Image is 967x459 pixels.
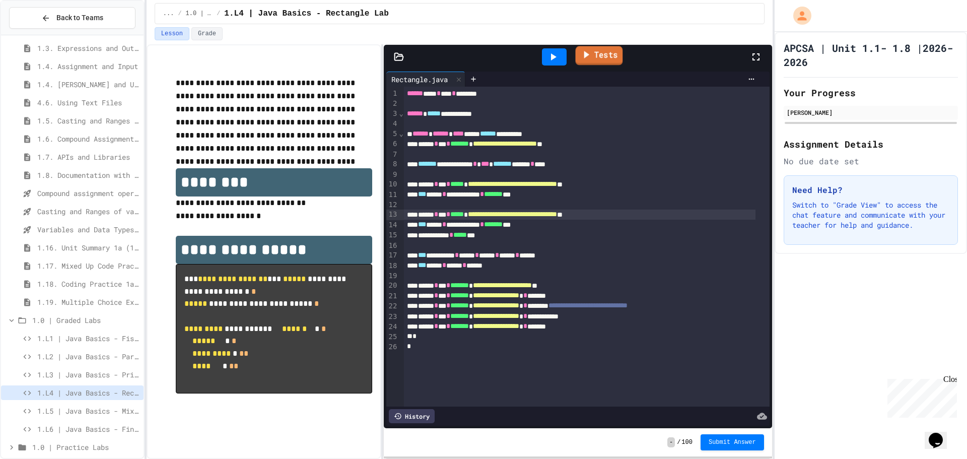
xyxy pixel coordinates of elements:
span: Fold line [398,109,403,117]
div: 14 [386,220,399,230]
span: Submit Answer [709,438,756,446]
div: 10 [386,179,399,189]
span: 100 [681,438,693,446]
h2: Your Progress [784,86,958,100]
button: Lesson [155,27,189,40]
span: 1.L5 | Java Basics - Mixed Number Lab [37,406,140,416]
span: 1.L4 | Java Basics - Rectangle Lab [224,8,388,20]
span: Back to Teams [56,13,103,23]
p: Switch to "Grade View" to access the chat feature and communicate with your teacher for help and ... [792,200,949,230]
span: 1.3. Expressions and Output [New] [37,43,140,53]
span: 1.4. Assignment and Input [37,61,140,72]
span: 1.L2 | Java Basics - Paragraphs Lab [37,351,140,362]
div: 4 [386,119,399,129]
div: History [389,409,435,423]
span: Compound assignment operators - Quiz [37,188,140,199]
span: 1.0 | Graded Labs [32,315,140,325]
div: 18 [386,261,399,271]
span: 1.8. Documentation with Comments and Preconditions [37,170,140,180]
div: 15 [386,230,399,240]
div: 23 [386,312,399,322]
div: 22 [386,301,399,311]
span: / [178,10,181,18]
div: 6 [386,139,399,149]
iframe: chat widget [925,419,957,449]
span: 1.16. Unit Summary 1a (1.1-1.6) [37,242,140,253]
div: 1 [386,89,399,99]
div: 8 [386,159,399,169]
div: 11 [386,190,399,200]
div: 21 [386,291,399,301]
span: 1.18. Coding Practice 1a (1.1-1.6) [37,279,140,289]
span: 1.0 | Practice Labs [32,442,140,452]
h3: Need Help? [792,184,949,196]
div: 5 [386,129,399,139]
span: - [667,437,675,447]
span: 4.6. Using Text Files [37,97,140,108]
div: No due date set [784,155,958,167]
span: 1.L1 | Java Basics - Fish Lab [37,333,140,344]
span: Fold line [398,129,403,138]
div: 12 [386,200,399,210]
a: Tests [576,46,623,65]
span: ... [163,10,174,18]
div: Chat with us now!Close [4,4,70,64]
div: 7 [386,150,399,160]
div: 16 [386,241,399,251]
div: 3 [386,109,399,119]
div: 13 [386,210,399,220]
h1: APCSA | Unit 1.1- 1.8 |2026-2026 [784,41,958,69]
div: 17 [386,250,399,260]
div: My Account [783,4,814,27]
span: 1.4. [PERSON_NAME] and User Input [37,79,140,90]
div: 20 [386,281,399,291]
button: Back to Teams [9,7,135,29]
button: Grade [191,27,223,40]
h2: Assignment Details [784,137,958,151]
span: / [677,438,680,446]
div: [PERSON_NAME] [787,108,955,117]
div: Rectangle.java [386,74,453,85]
div: 24 [386,322,399,332]
div: Rectangle.java [386,72,465,87]
span: / [217,10,220,18]
div: 9 [386,170,399,180]
span: Variables and Data Types - Quiz [37,224,140,235]
span: 1.5. Casting and Ranges of Values [37,115,140,126]
span: 1.19. Multiple Choice Exercises for Unit 1a (1.1-1.6) [37,297,140,307]
span: 1.L4 | Java Basics - Rectangle Lab [37,387,140,398]
div: 19 [386,271,399,281]
span: 1.17. Mixed Up Code Practice 1.1-1.6 [37,260,140,271]
div: 25 [386,332,399,342]
span: 1.6. Compound Assignment Operators [37,134,140,144]
span: 1.L6 | Java Basics - Final Calculator Lab [37,424,140,434]
span: Casting and Ranges of variables - Quiz [37,206,140,217]
div: 26 [386,342,399,352]
button: Submit Answer [701,434,764,450]
span: 1.7. APIs and Libraries [37,152,140,162]
iframe: chat widget [883,375,957,418]
span: 1.L3 | Java Basics - Printing Code Lab [37,369,140,380]
span: 1.0 | Graded Labs [186,10,213,18]
div: 2 [386,99,399,109]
